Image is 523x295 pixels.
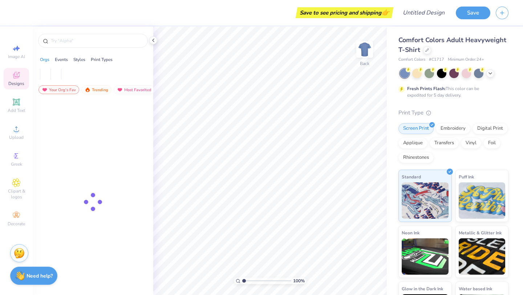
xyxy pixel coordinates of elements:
span: Neon Ink [402,229,419,237]
span: Puff Ink [459,173,474,181]
span: # C1717 [429,57,444,63]
button: Save [456,7,490,19]
div: Orgs [40,56,49,63]
span: Minimum Order: 24 + [448,57,484,63]
span: Clipart & logos [4,188,29,200]
img: Standard [402,182,449,219]
img: Neon Ink [402,238,449,275]
div: Transfers [430,138,459,149]
span: Standard [402,173,421,181]
img: Back [357,42,372,57]
div: Digital Print [473,123,508,134]
span: Comfort Colors Adult Heavyweight T-Shirt [398,36,506,54]
img: most_fav.gif [42,87,48,92]
input: Try "Alpha" [50,37,143,44]
div: Screen Print [398,123,434,134]
strong: Fresh Prints Flash: [407,86,446,92]
div: Vinyl [461,138,481,149]
span: Glow in the Dark Ink [402,285,443,292]
div: Trending [81,85,112,94]
div: Rhinestones [398,152,434,163]
span: Upload [9,134,24,140]
span: Greek [11,161,22,167]
div: Print Type [398,109,508,117]
div: Your Org's Fav [38,85,79,94]
div: Save to see pricing and shipping [297,7,392,18]
span: Metallic & Glitter Ink [459,229,502,237]
div: Events [55,56,68,63]
div: Applique [398,138,427,149]
span: Comfort Colors [398,57,425,63]
div: Embroidery [436,123,470,134]
div: Most Favorited [114,85,155,94]
span: 👉 [381,8,389,17]
div: Foil [483,138,500,149]
img: trending.gif [85,87,90,92]
strong: Need help? [27,272,53,279]
span: Image AI [8,54,25,60]
div: This color can be expedited for 5 day delivery. [407,85,496,98]
img: Puff Ink [459,182,506,219]
div: Back [360,60,369,67]
input: Untitled Design [397,5,450,20]
span: 100 % [293,278,305,284]
div: Print Types [91,56,113,63]
img: Metallic & Glitter Ink [459,238,506,275]
span: Add Text [8,108,25,113]
span: Designs [8,81,24,86]
span: Water based Ink [459,285,492,292]
img: most_fav.gif [117,87,123,92]
div: Styles [73,56,85,63]
span: Decorate [8,221,25,227]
